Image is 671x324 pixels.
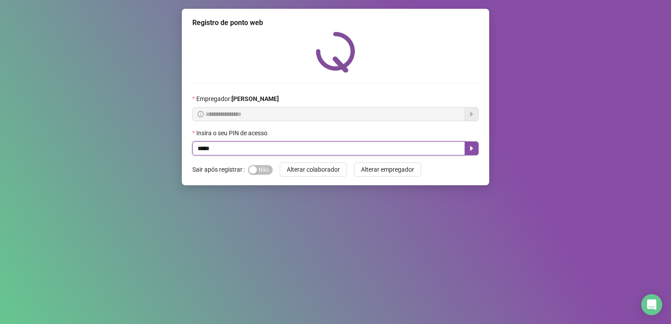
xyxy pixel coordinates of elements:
button: Alterar colaborador [280,162,347,176]
div: Open Intercom Messenger [641,294,662,315]
span: caret-right [468,145,475,152]
div: Registro de ponto web [192,18,479,28]
span: Alterar empregador [361,165,414,174]
span: Alterar colaborador [287,165,340,174]
img: QRPoint [316,32,355,72]
span: info-circle [198,111,204,117]
label: Sair após registrar [192,162,248,176]
button: Alterar empregador [354,162,421,176]
label: Insira o seu PIN de acesso [192,128,273,138]
span: Empregador : [196,94,279,104]
strong: [PERSON_NAME] [231,95,279,102]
